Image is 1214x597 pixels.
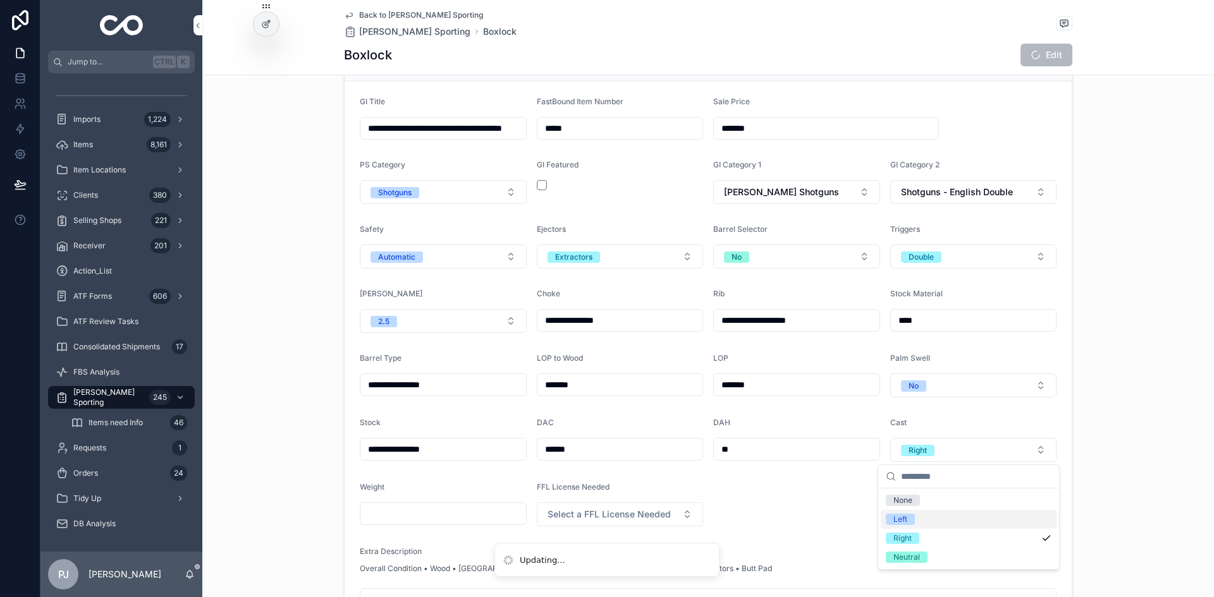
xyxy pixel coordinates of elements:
[344,10,483,20] a: Back to [PERSON_NAME] Sporting
[48,462,195,485] a: Orders24
[893,552,920,563] div: Neutral
[172,339,187,354] div: 17
[890,353,930,363] span: Palm Swell
[73,114,101,124] span: Imports
[909,380,919,392] div: No
[149,188,171,203] div: 380
[713,160,761,169] span: GI Category 1
[149,289,171,304] div: 606
[170,466,187,481] div: 24
[172,440,187,455] div: 1
[360,97,385,106] span: GI Title
[890,438,1057,462] button: Select Button
[537,224,566,234] span: Ejectors
[537,418,554,427] span: DAC
[537,97,623,106] span: FastBound Item Number
[73,291,112,301] span: ATF Forms
[149,390,171,405] div: 245
[360,418,381,427] span: Stock
[893,514,907,525] div: Left
[73,387,144,407] span: [PERSON_NAME] Sporting
[48,335,195,358] a: Consolidated Shipments17
[151,213,171,228] div: 221
[878,488,1059,569] div: Suggestions
[360,180,527,204] button: Select Button
[537,482,610,491] span: FFL License Needed
[48,310,195,333] a: ATF Review Tasks
[893,495,912,506] div: None
[48,512,195,535] a: DB Analysis
[48,234,195,257] a: Receiver201
[360,546,422,556] span: Extra Description
[73,140,93,150] span: Items
[144,112,171,127] div: 1,224
[713,289,725,298] span: Rib
[48,285,195,308] a: ATF Forms606
[170,415,187,430] div: 46
[713,224,768,234] span: Barrel Selector
[58,567,69,582] span: PJ
[360,563,772,574] p: Overall Condition • Wood • [GEOGRAPHIC_DATA] • Scroll • Bead • Break Action • Chequering • Ejecto...
[147,137,171,152] div: 8,161
[73,266,112,276] span: Action_List
[73,367,120,377] span: FBS Analysis
[89,568,161,581] p: [PERSON_NAME]
[901,186,1013,198] span: Shotguns - English Double
[537,502,704,526] button: Select Button
[48,361,195,383] a: FBS Analysis
[909,251,934,263] div: Double
[890,373,1057,397] button: Select Button
[713,353,728,363] span: LOP
[48,437,195,459] a: Requests1
[890,160,940,169] span: GI Category 2
[483,25,517,38] a: Boxlock
[153,56,176,68] span: Ctrl
[537,244,704,268] button: Select Button
[48,386,195,409] a: [PERSON_NAME] Sporting245
[360,160,405,169] span: PS Category
[48,209,195,232] a: Selling Shops221
[73,317,138,327] span: ATF Review Tasks
[713,244,880,268] button: Select Button
[537,160,579,169] span: GI Featured
[48,184,195,207] a: Clients380
[890,224,920,234] span: Triggers
[73,493,101,504] span: Tidy Up
[73,215,121,226] span: Selling Shops
[73,468,98,478] span: Orders
[378,316,389,327] div: 2.5
[520,554,565,567] div: Updating...
[713,180,880,204] button: Select Button
[100,15,144,35] img: App logo
[359,10,483,20] span: Back to [PERSON_NAME] Sporting
[732,251,742,263] div: No
[48,108,195,131] a: Imports1,224
[73,443,106,453] span: Requests
[360,309,527,333] button: Select Button
[548,508,671,521] span: Select a FFL License Needed
[73,342,160,352] span: Consolidated Shipments
[537,289,560,298] span: Choke
[360,482,384,491] span: Weight
[40,73,202,552] div: scrollable content
[360,244,527,268] button: Select Button
[48,133,195,156] a: Items8,161
[73,190,98,200] span: Clients
[909,445,927,456] div: Right
[378,251,415,263] div: Automatic
[537,353,583,363] span: LOP to Wood
[73,165,126,175] span: Item Locations
[48,260,195,282] a: Action_List
[360,224,384,234] span: Safety
[48,51,195,73] button: Jump to...CtrlK
[890,244,1057,268] button: Select Button
[178,57,188,67] span: K
[893,533,912,544] div: Right
[378,187,412,198] div: Shotguns
[724,186,839,198] span: [PERSON_NAME] Shotguns
[890,289,943,298] span: Stock Material
[48,487,195,510] a: Tidy Up
[344,25,470,38] a: [PERSON_NAME] Sporting
[89,418,143,428] span: Items need Info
